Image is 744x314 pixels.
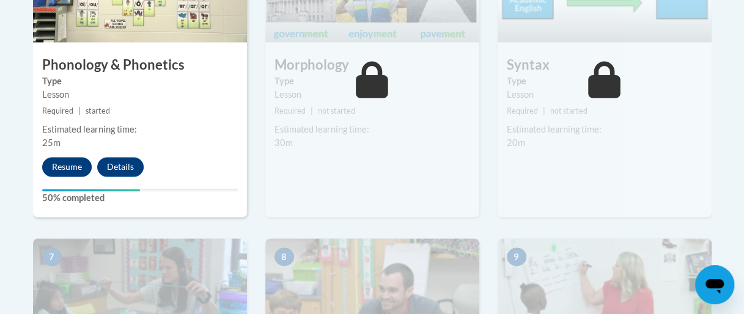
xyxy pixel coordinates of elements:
label: 50% completed [42,191,238,205]
button: Details [97,157,144,177]
div: Lesson [274,88,470,101]
label: Type [274,75,470,88]
span: 9 [507,247,526,266]
iframe: Button to launch messaging window [695,265,734,304]
h3: Syntax [498,56,712,75]
h3: Morphology [265,56,479,75]
label: Type [507,75,702,88]
div: Estimated learning time: [507,123,702,136]
div: Estimated learning time: [42,123,238,136]
span: not started [550,106,587,115]
label: Type [42,75,238,88]
span: Required [42,106,73,115]
div: Lesson [507,88,702,101]
span: not started [318,106,355,115]
span: Required [507,106,538,115]
div: Estimated learning time: [274,123,470,136]
span: 8 [274,247,294,266]
span: | [311,106,313,115]
span: 30m [274,137,293,148]
button: Resume [42,157,92,177]
div: Lesson [42,88,238,101]
span: 20m [507,137,525,148]
div: Your progress [42,189,140,191]
span: started [86,106,110,115]
span: | [543,106,545,115]
span: 25m [42,137,61,148]
span: Required [274,106,306,115]
h3: Phonology & Phonetics [33,56,247,75]
span: 7 [42,247,62,266]
span: | [78,106,81,115]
